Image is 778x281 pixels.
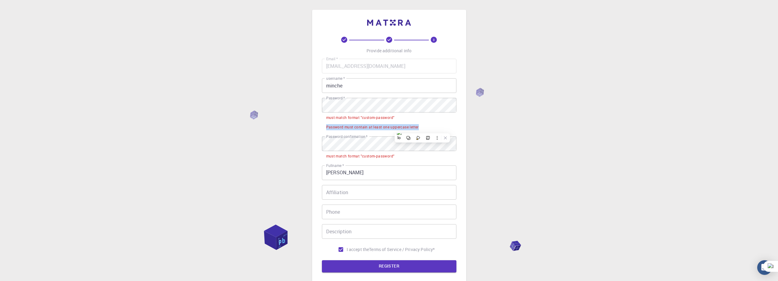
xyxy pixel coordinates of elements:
[757,260,772,275] div: Open Intercom Messenger
[369,246,435,253] p: Terms of Service / Privacy Policy *
[433,38,435,42] text: 3
[326,95,345,101] label: Password
[322,260,456,272] button: REGISTER
[326,115,395,121] div: must match format "custom-password"
[326,76,345,81] label: username
[326,124,419,130] div: Password must contain at least one uppercase letter
[326,56,338,61] label: Email
[326,153,395,159] div: must match format "custom-password"
[367,48,411,54] p: Provide additional info
[369,246,435,253] a: Terms of Service / Privacy Policy*
[326,134,367,139] label: Password confirmation
[347,246,369,253] span: I accept the
[326,163,344,168] label: Fullname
